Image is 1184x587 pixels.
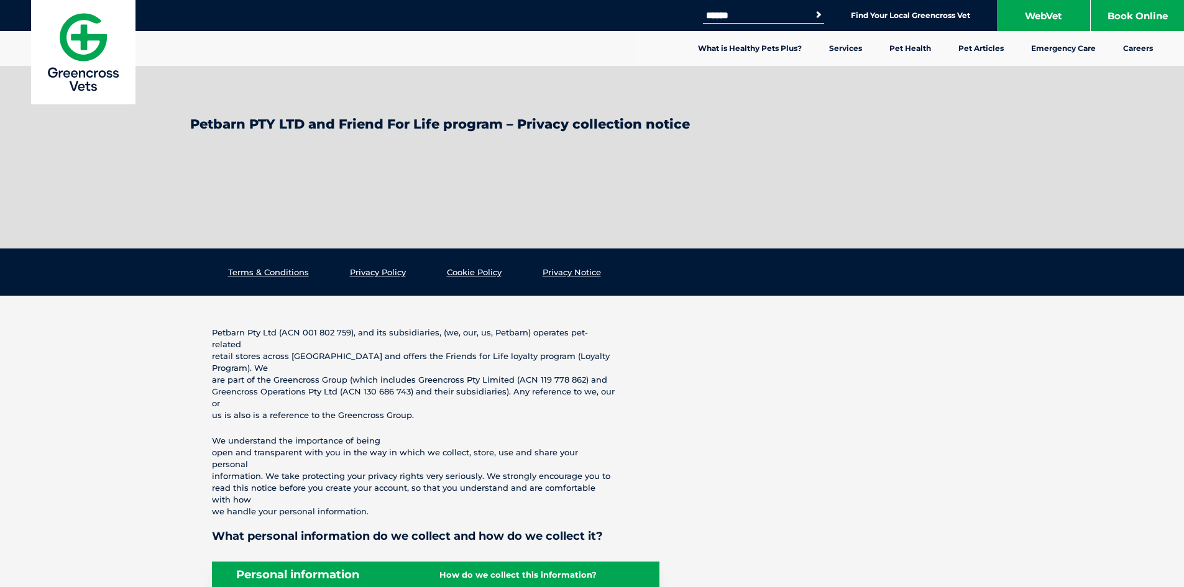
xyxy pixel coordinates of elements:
[212,327,659,421] p: Petbarn Pty Ltd (ACN 001 802 759), and its subsidiaries, (we, our, us, Petbarn) operates pet-rela...
[812,9,825,21] button: Search
[876,31,945,66] a: Pet Health
[212,435,659,517] p: We understand the importance of being open and transparent with you in the way in which we collec...
[190,111,951,131] h1: Petbarn PTY LTD and Friend For Life program – Privacy collection notice
[543,267,601,277] a: Privacy Notice
[212,530,659,543] h3: What personal information do we collect and how do we collect it?
[350,267,406,277] a: Privacy Policy
[1017,31,1109,66] a: Emergency Care
[684,31,815,66] a: What is Healthy Pets Plus?
[447,267,502,277] a: Cookie Policy
[815,31,876,66] a: Services
[945,31,1017,66] a: Pet Articles
[1109,31,1167,66] a: Careers
[851,11,970,20] a: Find Your Local Greencross Vet
[228,267,309,277] a: Terms & Conditions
